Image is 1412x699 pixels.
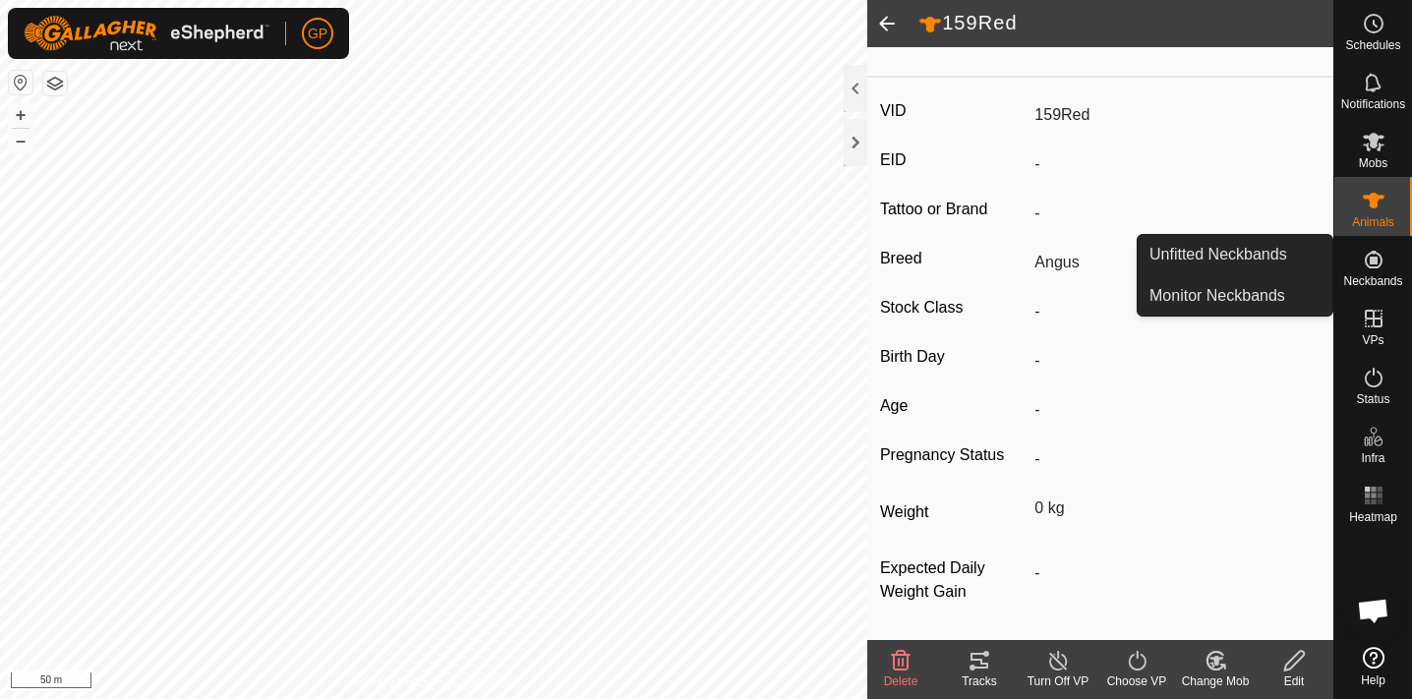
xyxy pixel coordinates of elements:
[356,673,430,691] a: Privacy Policy
[1349,511,1397,523] span: Heatmap
[1359,157,1387,169] span: Mobs
[880,393,1027,419] label: Age
[880,197,1027,222] label: Tattoo or Brand
[880,98,1027,124] label: VID
[9,103,32,127] button: +
[1019,672,1097,690] div: Turn Off VP
[9,129,32,152] button: –
[1097,672,1176,690] div: Choose VP
[43,72,67,95] button: Map Layers
[1138,235,1332,274] a: Unfitted Neckbands
[9,71,32,94] button: Reset Map
[24,16,269,51] img: Gallagher Logo
[1149,284,1285,308] span: Monitor Neckbands
[880,344,1027,370] label: Birth Day
[940,672,1019,690] div: Tracks
[1352,216,1394,228] span: Animals
[1362,334,1383,346] span: VPs
[880,246,1027,271] label: Breed
[1149,243,1287,266] span: Unfitted Neckbands
[880,147,1027,173] label: EID
[1356,393,1389,405] span: Status
[918,11,1333,36] h2: 159Red
[1255,672,1333,690] div: Edit
[880,295,1027,320] label: Stock Class
[880,556,1027,604] label: Expected Daily Weight Gain
[308,24,327,44] span: GP
[1361,674,1385,686] span: Help
[1344,581,1403,640] div: Open chat
[1345,39,1400,51] span: Schedules
[1343,275,1402,287] span: Neckbands
[1334,639,1412,694] a: Help
[1138,276,1332,316] a: Monitor Neckbands
[884,674,918,688] span: Delete
[1176,672,1255,690] div: Change Mob
[1361,452,1384,464] span: Infra
[880,442,1027,468] label: Pregnancy Status
[1341,98,1405,110] span: Notifications
[453,673,511,691] a: Contact Us
[880,492,1027,533] label: Weight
